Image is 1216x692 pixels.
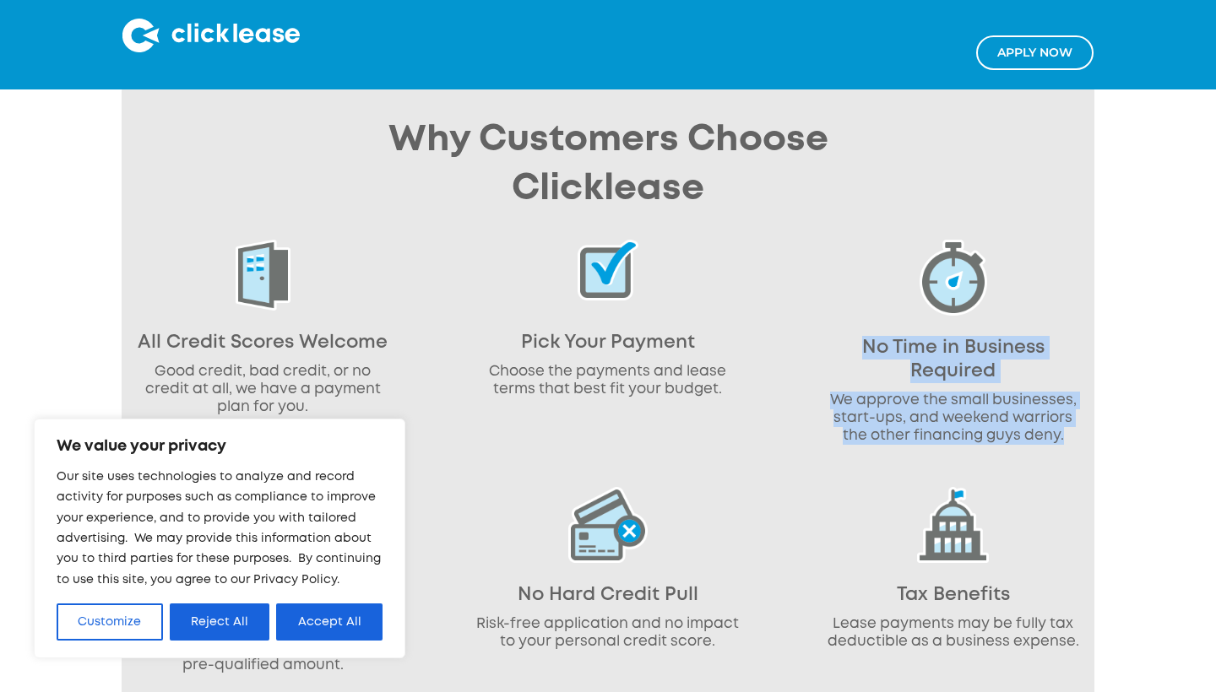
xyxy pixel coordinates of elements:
[476,363,739,398] p: Choose the payments and lease terms that best fit your budget.
[132,363,394,416] p: Good credit, bad credit, or no credit at all, we have a payment plan for you.
[122,19,300,52] img: Clicklease logo
[822,615,1084,651] p: Lease payments may be fully tax deductible as a business expense.
[365,116,851,214] h2: Why Customers Choose Clicklease
[476,331,739,354] div: Pick Your Payment
[276,603,383,641] button: Accept All
[57,436,383,457] p: We value your privacy
[476,583,739,607] div: No Hard Credit Pull
[568,487,648,563] img: No hard credit pull icon
[236,240,290,311] img: All credit scores welcome
[57,472,381,585] span: Our site uses technologies to analyze and record activity for purposes such as compliance to impr...
[476,615,739,651] p: Risk-free application and no impact to your personal credit score.
[976,35,1094,70] a: Apply NOw
[920,240,987,316] img: No time in business required
[822,583,1084,607] div: Tax Benefits
[822,336,1084,383] div: No Time in Business Required
[917,487,989,563] img: Tax benefits icon
[34,419,405,658] div: We value your privacy
[822,392,1084,445] p: We approve the small businesses, start-ups, and weekend warriors the other financing guys deny.
[578,240,638,300] img: Pick your payments
[57,603,163,641] button: Customize
[132,331,394,354] div: All Credit Scores Welcome
[170,603,270,641] button: Reject All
